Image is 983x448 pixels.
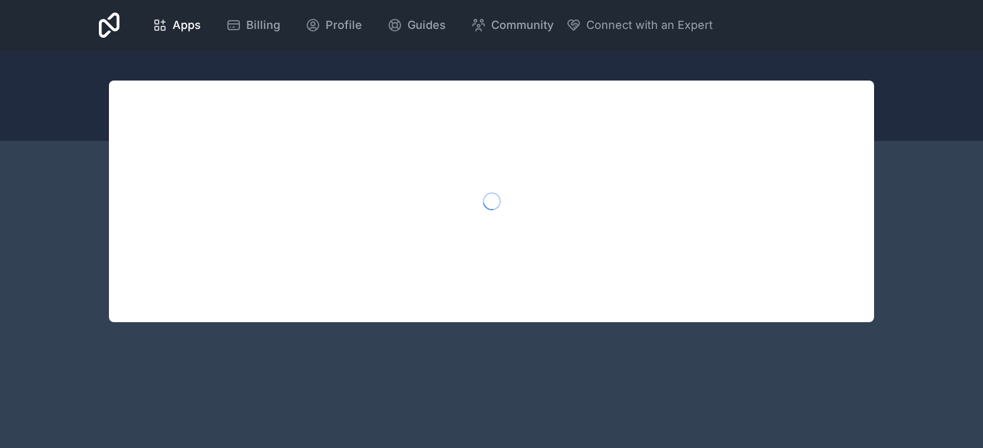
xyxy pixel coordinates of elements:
[461,11,564,39] a: Community
[142,11,211,39] a: Apps
[377,11,456,39] a: Guides
[566,16,713,34] button: Connect with an Expert
[295,11,372,39] a: Profile
[586,16,713,34] span: Connect with an Expert
[173,16,201,34] span: Apps
[246,16,280,34] span: Billing
[407,16,446,34] span: Guides
[216,11,290,39] a: Billing
[326,16,362,34] span: Profile
[491,16,554,34] span: Community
